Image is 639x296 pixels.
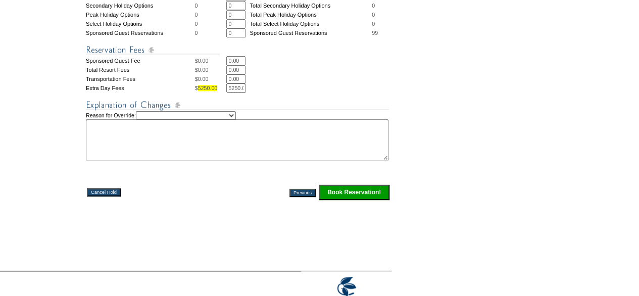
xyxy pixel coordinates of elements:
[86,111,390,160] td: Reason for Override:
[86,74,194,83] td: Transportation Fees
[319,185,389,200] input: Click this button to finalize your reservation.
[86,10,194,19] td: Peak Holiday Options
[86,99,389,111] img: Explanation of Changes
[86,56,194,65] td: Sponsored Guest Fee
[194,3,198,9] span: 0
[194,65,226,74] td: $
[194,56,226,65] td: $
[86,83,194,93] td: Extra Day Fees
[198,58,209,64] span: 0.00
[289,189,316,197] input: Previous
[198,85,218,91] span: 5250.00
[198,67,209,73] span: 0.00
[86,1,194,10] td: Secondary Holiday Options
[250,19,372,28] td: Total Select Holiday Options
[372,12,375,18] span: 0
[194,74,226,83] td: $
[372,30,378,36] span: 99
[250,1,372,10] td: Total Secondary Holiday Options
[86,65,194,74] td: Total Resort Fees
[250,10,372,19] td: Total Peak Holiday Options
[372,3,375,9] span: 0
[194,12,198,18] span: 0
[250,28,372,37] td: Sponsored Guest Reservations
[198,76,209,82] span: 0.00
[86,19,194,28] td: Select Holiday Options
[194,30,198,36] span: 0
[194,83,226,93] td: $
[372,21,375,27] span: 0
[86,28,194,37] td: Sponsored Guest Reservations
[86,44,220,56] img: Reservation Fees
[194,21,198,27] span: 0
[87,188,121,196] input: Cancel Hold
